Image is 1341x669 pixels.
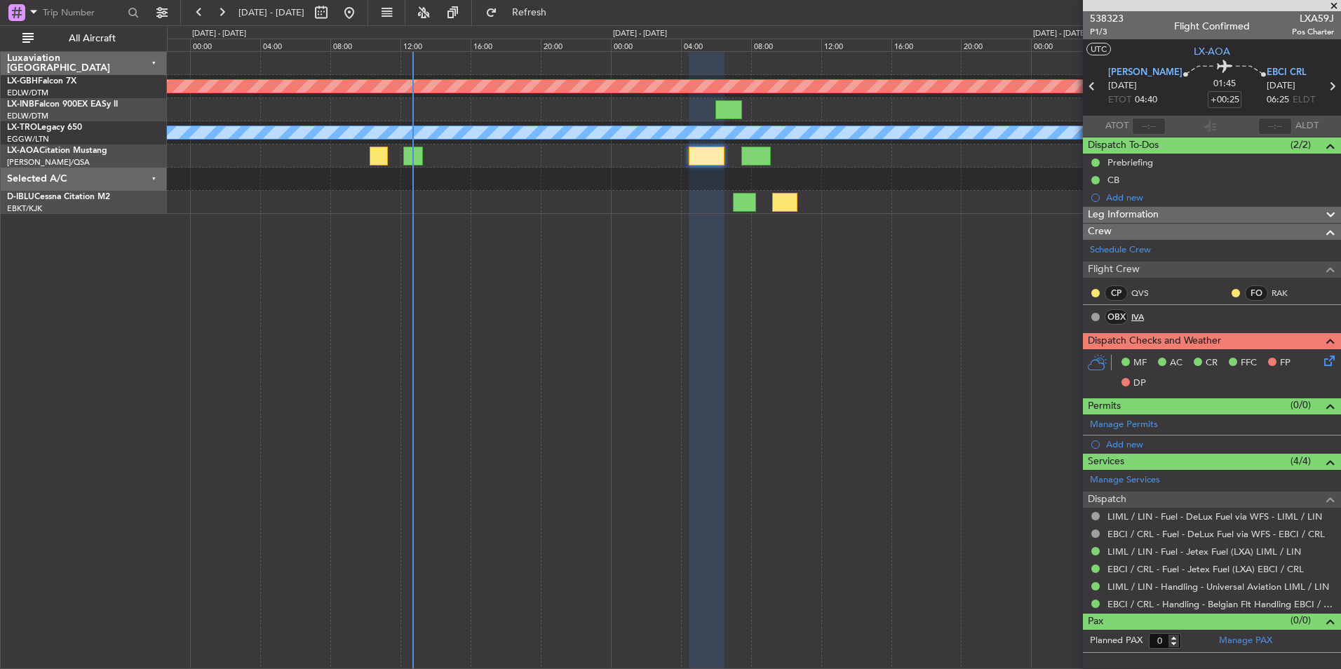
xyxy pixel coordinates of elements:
span: CR [1206,356,1218,370]
span: Leg Information [1088,207,1159,223]
span: Dispatch [1088,492,1126,508]
div: Prebriefing [1107,156,1153,168]
button: UTC [1086,43,1111,55]
div: Add new [1106,191,1334,203]
button: Refresh [479,1,563,24]
span: Permits [1088,398,1121,414]
span: FFC [1241,356,1257,370]
span: Dispatch Checks and Weather [1088,333,1221,349]
div: CB [1107,174,1119,186]
span: ATOT [1105,119,1128,133]
span: (0/0) [1291,398,1311,412]
a: EDLW/DTM [7,88,48,98]
span: D-IBLU [7,193,34,201]
div: 20:00 [961,39,1031,51]
span: Pos Charter [1292,26,1334,38]
span: ALDT [1295,119,1319,133]
span: (4/4) [1291,454,1311,468]
div: 00:00 [1031,39,1101,51]
span: LXA59J [1292,11,1334,26]
span: Pax [1088,614,1103,630]
label: Planned PAX [1090,634,1143,648]
div: 00:00 [190,39,260,51]
span: 06:25 [1267,93,1289,107]
div: 04:00 [260,39,330,51]
span: LX-INB [7,100,34,109]
a: RAK [1272,287,1303,299]
a: EBCI / CRL - Fuel - Jetex Fuel (LXA) EBCI / CRL [1107,563,1304,575]
span: LX-AOA [7,147,39,155]
input: Trip Number [43,2,123,23]
span: (2/2) [1291,137,1311,152]
div: OBX [1105,309,1128,325]
a: IVA [1131,311,1163,323]
div: 08:00 [330,39,400,51]
div: 16:00 [471,39,541,51]
a: Manage Permits [1090,418,1158,432]
div: 12:00 [821,39,891,51]
a: LX-TROLegacy 650 [7,123,82,132]
div: [DATE] - [DATE] [613,28,667,40]
div: Add new [1106,438,1334,450]
a: LX-INBFalcon 900EX EASy II [7,100,118,109]
span: 04:40 [1135,93,1157,107]
span: Crew [1088,224,1112,240]
span: FP [1280,356,1291,370]
span: EBCI CRL [1267,66,1307,80]
span: All Aircraft [36,34,148,43]
span: 01:45 [1213,77,1236,91]
span: P1/3 [1090,26,1124,38]
div: [DATE] - [DATE] [192,28,246,40]
span: LX-AOA [1194,44,1230,59]
span: ETOT [1108,93,1131,107]
div: CP [1105,285,1128,301]
a: LIML / LIN - Fuel - Jetex Fuel (LXA) LIML / LIN [1107,546,1301,557]
div: 00:00 [611,39,681,51]
div: [DATE] - [DATE] [1033,28,1087,40]
a: LIML / LIN - Handling - Universal Aviation LIML / LIN [1107,581,1329,593]
span: [PERSON_NAME] [1108,66,1182,80]
a: LX-AOACitation Mustang [7,147,107,155]
a: EBKT/KJK [7,203,42,214]
a: [PERSON_NAME]/QSA [7,157,90,168]
a: Manage PAX [1219,634,1272,648]
a: Manage Services [1090,473,1160,487]
span: Flight Crew [1088,262,1140,278]
a: EGGW/LTN [7,134,49,144]
span: Services [1088,454,1124,470]
div: FO [1245,285,1268,301]
div: Flight Confirmed [1174,19,1250,34]
input: --:-- [1132,118,1166,135]
div: 12:00 [400,39,471,51]
div: 16:00 [891,39,962,51]
span: [DATE] [1267,79,1295,93]
a: D-IBLUCessna Citation M2 [7,193,110,201]
span: [DATE] [1108,79,1137,93]
span: [DATE] - [DATE] [238,6,304,19]
span: ELDT [1293,93,1315,107]
div: 20:00 [541,39,611,51]
button: All Aircraft [15,27,152,50]
span: Refresh [500,8,559,18]
a: QVS [1131,287,1163,299]
span: LX-GBH [7,77,38,86]
a: EBCI / CRL - Handling - Belgian Flt Handling EBCI / CRL [1107,598,1334,610]
a: LIML / LIN - Fuel - DeLux Fuel via WFS - LIML / LIN [1107,511,1322,522]
span: LX-TRO [7,123,37,132]
a: EBCI / CRL - Fuel - DeLux Fuel via WFS - EBCI / CRL [1107,528,1325,540]
span: AC [1170,356,1182,370]
span: DP [1133,377,1146,391]
span: (0/0) [1291,613,1311,628]
a: Schedule Crew [1090,243,1151,257]
a: EDLW/DTM [7,111,48,121]
div: 04:00 [681,39,751,51]
a: LX-GBHFalcon 7X [7,77,76,86]
span: MF [1133,356,1147,370]
span: 538323 [1090,11,1124,26]
div: 08:00 [751,39,821,51]
span: Dispatch To-Dos [1088,137,1159,154]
